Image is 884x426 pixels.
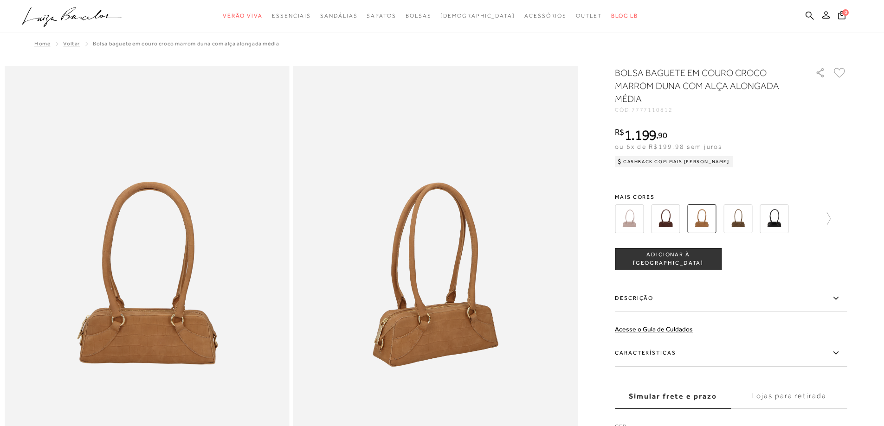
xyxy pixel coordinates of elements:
a: noSubCategoriesText [576,7,602,25]
div: Cashback com Mais [PERSON_NAME] [615,156,733,167]
button: ADICIONAR À [GEOGRAPHIC_DATA] [615,248,722,270]
span: BOLSA BAGUETE EM COURO CROCO MARROM DUNA COM ALÇA ALONGADA MÉDIA [93,40,279,47]
a: noSubCategoriesText [406,7,432,25]
img: BOLSA BAGUETE EM COURO CROCO VERDE TOMILHO COM ALÇA ALONGADA MÉDIA [723,204,752,233]
a: noSubCategoriesText [367,7,396,25]
a: noSubCategoriesText [272,7,311,25]
button: 0 [835,10,848,23]
span: 7777110812 [632,107,673,113]
label: Características [615,340,847,367]
span: BLOG LB [611,13,638,19]
a: noSubCategoriesText [223,7,263,25]
img: BOLSA BAGUETE EM COURO CROCO MARROM DUNA COM ALÇA ALONGADA MÉDIA [687,204,716,233]
span: [DEMOGRAPHIC_DATA] [440,13,515,19]
span: Sandálias [320,13,357,19]
h1: BOLSA BAGUETE EM COURO CROCO MARROM DUNA COM ALÇA ALONGADA MÉDIA [615,66,789,105]
img: BOLSA BAGUETE EM COURO CROCO CAFÉ COM ALÇA ALONGADA MÉDIA [651,204,680,233]
span: Sapatos [367,13,396,19]
span: 1.199 [624,127,657,143]
a: Home [34,40,50,47]
i: R$ [615,128,624,136]
span: Acessórios [524,13,567,19]
span: Outlet [576,13,602,19]
a: noSubCategoriesText [524,7,567,25]
label: Descrição [615,285,847,312]
i: , [656,131,667,140]
span: ADICIONAR À [GEOGRAPHIC_DATA] [615,251,721,267]
a: Acesse o Guia de Cuidados [615,325,693,333]
span: Mais cores [615,194,847,200]
span: 0 [842,9,849,16]
img: BOLSA BAGUETE EM COURO PRETO COM ALÇA ALONGADA MÉDIA [760,204,788,233]
a: noSubCategoriesText [440,7,515,25]
img: BOLSA BAGUETE EM COURO CINZA COM ALÇA ALONGADA MÉDIA [615,204,644,233]
div: CÓD: [615,107,800,113]
span: ou 6x de R$199,98 sem juros [615,143,722,150]
span: Bolsas [406,13,432,19]
label: Simular frete e prazo [615,384,731,409]
span: Verão Viva [223,13,263,19]
a: noSubCategoriesText [320,7,357,25]
label: Lojas para retirada [731,384,847,409]
a: BLOG LB [611,7,638,25]
span: Essenciais [272,13,311,19]
a: Voltar [63,40,80,47]
span: 90 [658,130,667,140]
